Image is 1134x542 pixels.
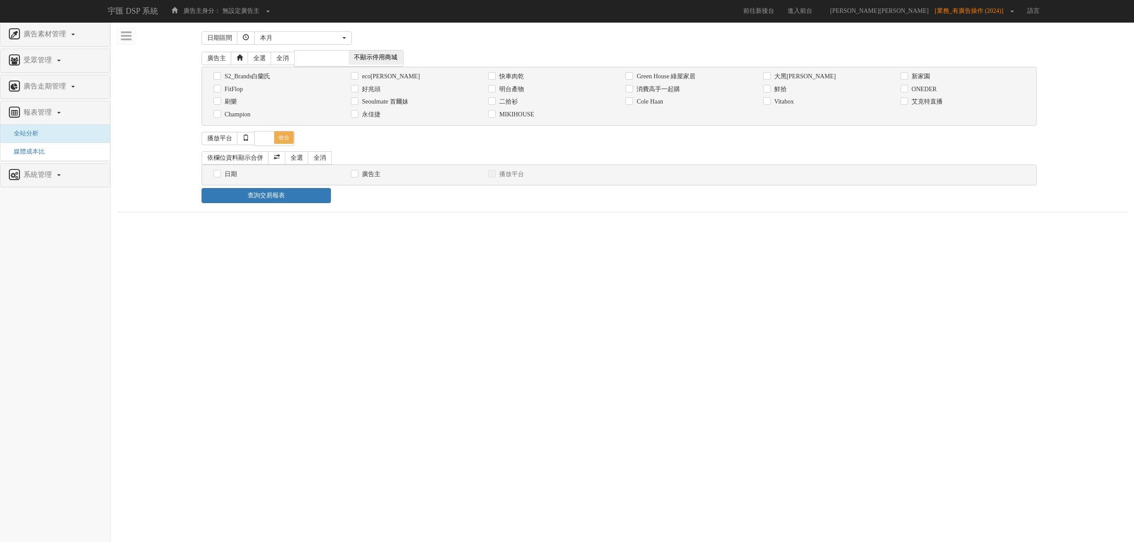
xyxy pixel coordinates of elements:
label: 大黑[PERSON_NAME] [772,72,836,81]
a: 全消 [271,52,295,65]
label: 好兆頭 [360,85,381,94]
span: 廣告主身分： [183,8,221,14]
a: 全選 [285,151,309,165]
div: 本月 [260,34,341,42]
label: 快車肉乾 [497,72,524,81]
a: 全站分析 [7,130,39,137]
label: eco[PERSON_NAME] [360,72,420,81]
a: 查詢交易報表 [202,188,331,203]
a: 媒體成本比 [7,148,45,155]
label: 永佳捷 [360,110,381,119]
button: 本月 [254,31,352,45]
label: Cole Haan [634,97,663,106]
a: 全選 [248,52,272,65]
a: 受眾管理 [7,54,103,68]
label: 播放平台 [497,170,524,179]
label: Seoulmate 首爾妹 [360,97,408,106]
label: 廣告主 [360,170,381,179]
span: 不顯示停用商城 [349,50,403,65]
label: 刷樂 [222,97,237,106]
label: Vitabox [772,97,794,106]
a: 全消 [308,151,332,165]
span: [PERSON_NAME][PERSON_NAME] [826,8,933,14]
span: 收合 [274,131,294,144]
label: 鮮拾 [772,85,787,94]
label: Green House 綠屋家居 [634,72,695,81]
span: 無設定廣告主 [222,8,260,14]
label: 艾克特直播 [909,97,943,106]
label: 新家園 [909,72,930,81]
span: 系統管理 [21,171,56,178]
label: S2_Brands白蘭氏 [222,72,270,81]
label: 消費高手一起購 [634,85,680,94]
label: 明台產物 [497,85,524,94]
span: 廣告素材管理 [21,30,70,38]
label: ONEDER [909,85,937,94]
label: FitFlop [222,85,243,94]
span: 廣告走期管理 [21,82,70,90]
span: 受眾管理 [21,56,56,64]
a: 系統管理 [7,168,103,182]
a: 廣告走期管理 [7,80,103,94]
span: [業務_有廣告操作 (2024)] [935,8,1008,14]
span: 報表管理 [21,108,56,116]
label: MIKIHOUSE [497,110,534,119]
label: 日期 [222,170,237,179]
label: Champion [222,110,250,119]
a: 廣告素材管理 [7,27,103,42]
label: 二拾衫 [497,97,518,106]
a: 報表管理 [7,106,103,120]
